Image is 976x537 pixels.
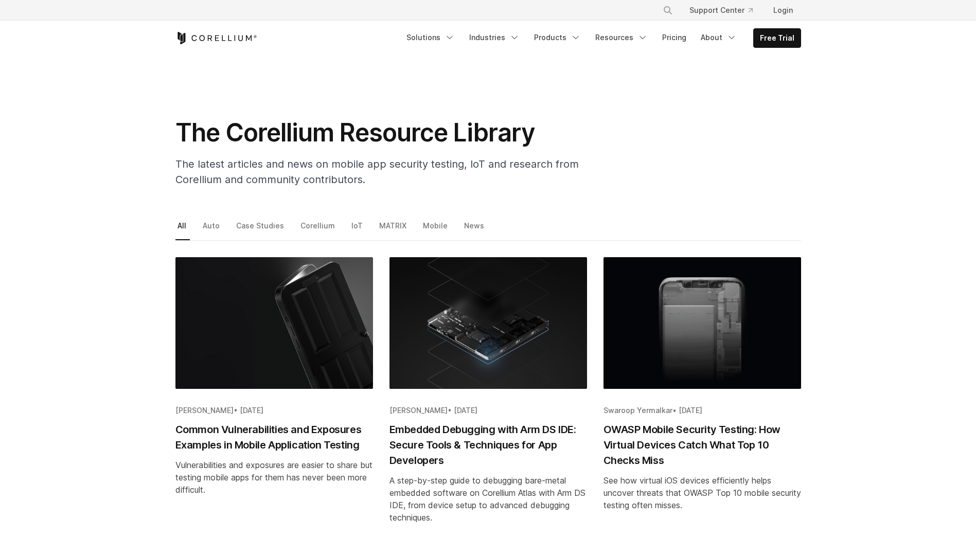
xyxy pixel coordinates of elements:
[298,219,339,240] a: Corellium
[349,219,366,240] a: IoT
[389,405,587,416] div: •
[389,257,587,389] img: Embedded Debugging with Arm DS IDE: Secure Tools & Techniques for App Developers
[175,405,373,416] div: •
[650,1,801,20] div: Navigation Menu
[240,406,263,415] span: [DATE]
[389,422,587,468] h2: Embedded Debugging with Arm DS IDE: Secure Tools & Techniques for App Developers
[377,219,410,240] a: MATRIX
[604,422,801,468] h2: OWASP Mobile Security Testing: How Virtual Devices Catch What Top 10 Checks Miss
[234,219,288,240] a: Case Studies
[175,459,373,496] div: Vulnerabilities and exposures are easier to share but testing mobile apps for them has never been...
[589,28,654,47] a: Resources
[175,219,190,240] a: All
[604,405,801,416] div: •
[656,28,693,47] a: Pricing
[604,474,801,511] div: See how virtual iOS devices efficiently helps uncover threats that OWASP Top 10 mobile security t...
[175,158,579,186] span: The latest articles and news on mobile app security testing, IoT and research from Corellium and ...
[765,1,801,20] a: Login
[400,28,461,47] a: Solutions
[175,257,373,389] img: Common Vulnerabilities and Exposures Examples in Mobile Application Testing
[201,219,223,240] a: Auto
[604,257,801,389] img: OWASP Mobile Security Testing: How Virtual Devices Catch What Top 10 Checks Miss
[389,406,448,415] span: [PERSON_NAME]
[389,474,587,524] div: A step-by-step guide to debugging bare-metal embedded software on Corellium Atlas with Arm DS IDE...
[462,219,488,240] a: News
[175,406,234,415] span: [PERSON_NAME]
[175,117,587,148] h1: The Corellium Resource Library
[681,1,761,20] a: Support Center
[659,1,677,20] button: Search
[754,29,801,47] a: Free Trial
[400,28,801,48] div: Navigation Menu
[604,406,672,415] span: Swaroop Yermalkar
[679,406,702,415] span: [DATE]
[175,422,373,453] h2: Common Vulnerabilities and Exposures Examples in Mobile Application Testing
[175,32,257,44] a: Corellium Home
[421,219,451,240] a: Mobile
[463,28,526,47] a: Industries
[528,28,587,47] a: Products
[695,28,743,47] a: About
[454,406,477,415] span: [DATE]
